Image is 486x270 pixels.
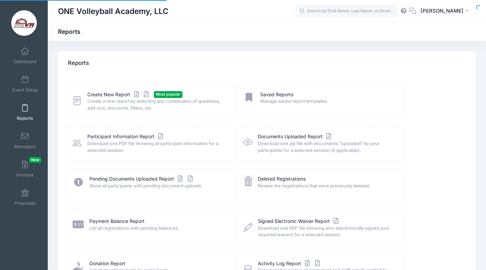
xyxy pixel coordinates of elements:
span: Messages [14,144,36,150]
button: [PERSON_NAME] [416,3,476,19]
span: Most popular [154,91,182,98]
span: Dashboard [14,59,36,65]
a: Signed Electronic Waiver Report [258,218,340,225]
a: InvoicesNew [9,157,41,181]
a: Financials [9,185,41,209]
span: List all registrations with pending balances. [89,225,225,232]
h1: ONE Volleyball Academy, LLC [58,3,168,19]
span: Event Setup [12,87,38,93]
a: Saved Reports [260,91,293,98]
a: Activity Log Report [258,260,322,267]
a: Dashboard [9,44,41,68]
a: Create New Report [87,91,151,98]
a: Documents Uploaded Report [258,133,333,140]
span: Financials [15,200,35,206]
a: Payment Balance Report [89,218,145,225]
a: Participant Information Report [87,133,165,140]
span: Create a new report by selecting any combination of questions, add-ons, discounts, filters, etc. [87,98,225,111]
a: Reports [9,100,41,124]
a: Pending Documents Uploaded Report [89,175,194,183]
span: Download one PDF file showing all participant information for a selected session. [87,140,225,154]
span: New [29,157,41,163]
h1: Reports [58,28,86,35]
a: Donation Report [89,260,126,267]
span: Download one zip file with documents "uploaded" by your participants for a selected session (if a... [258,140,396,154]
span: Reports [17,115,33,121]
span: Download one PDF file showing who electronically signed your required waivers for a selected sess... [258,225,396,238]
input: Search by First Name, Last Name, or Email... [295,4,398,18]
a: Event Setup [9,72,41,96]
span: Manage saved report templates. [260,98,396,105]
span: Show all participants with pending document uploads [89,183,225,189]
img: ONE Volleyball Academy, LLC [11,10,37,36]
a: Deleted Registrations [258,175,306,183]
h4: Reports [68,54,89,73]
span: Review the registrations that were previously deleted. [258,183,396,189]
span: [PERSON_NAME] [421,7,463,15]
span: Invoices [16,172,34,178]
a: Messages [9,129,41,153]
